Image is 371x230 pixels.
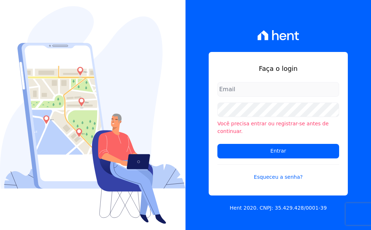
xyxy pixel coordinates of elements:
[217,164,339,181] a: Esqueceu a senha?
[217,120,339,135] li: Você precisa entrar ou registrar-se antes de continuar.
[217,144,339,158] input: Entrar
[217,64,339,73] h1: Faça o login
[230,204,327,212] p: Hent 2020. CNPJ: 35.429.428/0001-39
[217,82,339,97] input: Email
